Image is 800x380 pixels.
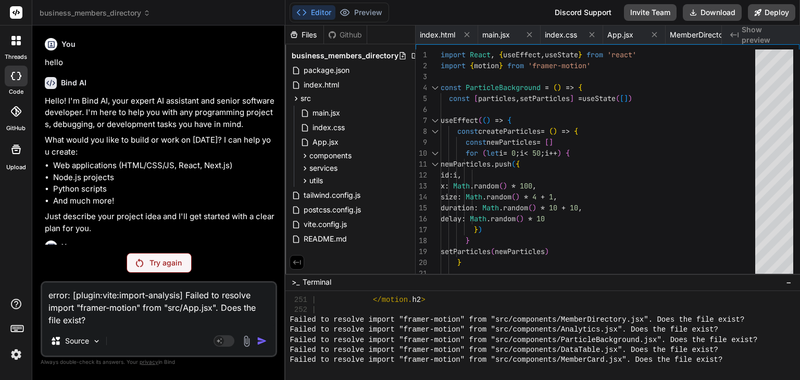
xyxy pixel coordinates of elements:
span: : [445,181,449,191]
span: particles [478,94,516,103]
span: 4 [532,192,536,201]
div: 13 [416,181,427,192]
span: 50 [532,148,541,158]
span: random [491,214,516,223]
span: ) [486,116,491,125]
div: Click to collapse the range. [428,148,442,159]
div: Click to collapse the range. [428,126,442,137]
span: Math [466,192,482,201]
div: Click to collapse the range. [428,115,442,126]
span: ( [482,148,486,158]
span: 0 [511,148,516,158]
p: Always double-check its answers. Your in Bind [41,357,277,367]
span: => [495,116,503,125]
span: , [457,170,461,180]
div: Click to collapse the range. [428,159,442,170]
span: Failed to resolve import "framer-motion" from "src/components/MemberDirectory.jsx". Does the file... [290,315,744,325]
span: </motion. [373,295,413,305]
span: , [491,50,495,59]
span: = [545,83,549,92]
span: = [536,137,541,147]
span: , [553,192,557,201]
span: Failed to resolve import "framer-motion" from "src/components/DataTable.jsx". Does the file exist? [290,345,718,355]
button: Invite Team [624,4,677,21]
span: − [786,277,792,287]
span: Math [482,203,499,212]
label: threads [5,53,27,61]
div: 5 [416,93,427,104]
span: tailwind.config.js [303,189,361,201]
div: Click to collapse the range. [428,82,442,93]
h6: You [61,242,76,252]
div: 19 [416,246,427,257]
div: 2 [416,60,427,71]
span: } [466,236,470,245]
span: ( [528,203,532,212]
span: ( [491,247,495,256]
span: ParticleBackground [466,83,541,92]
span: { [499,50,503,59]
span: 10 [570,203,578,212]
div: 1 [416,49,427,60]
div: 21 [416,268,427,279]
span: } [499,61,503,70]
span: ] [624,94,628,103]
span: useEffect [503,50,541,59]
span: : [474,203,478,212]
img: attachment [241,335,253,347]
span: useState [582,94,616,103]
span: ) [478,225,482,234]
label: code [9,87,23,96]
h6: You [61,39,76,49]
span: . [486,214,491,223]
textarea: error: [plugin:vite:import-analysis] Failed to resolve import "framer-motion" from "src/App.jsx".... [42,283,276,326]
span: README.md [303,233,348,245]
span: , [578,203,582,212]
span: ) [628,94,632,103]
span: , [541,50,545,59]
span: random [486,192,511,201]
span: main.jsx [311,107,341,119]
div: 20 [416,257,427,268]
label: GitHub [6,124,26,133]
span: . [482,192,486,201]
button: Deploy [748,4,795,21]
span: push [495,159,511,169]
span: ++ [549,148,557,158]
span: ( [511,192,516,201]
span: } [578,50,582,59]
span: + [541,192,545,201]
p: Source [65,336,89,346]
span: i [499,148,503,158]
li: Node.js projects [53,172,275,184]
span: const [466,137,486,147]
span: createParticles [478,126,541,136]
span: postcss.config.js [303,204,362,216]
img: Retry [136,259,143,267]
span: ; [541,148,545,158]
span: > [421,295,425,305]
span: size [441,192,457,201]
span: Failed to resolve import "framer-motion" from "src/components/MemberCard.jsx". Does the file exist? [290,355,722,365]
button: Download [683,4,742,21]
span: newParticles [441,159,491,169]
span: } [474,225,478,234]
p: hello [45,57,275,69]
span: 10 [549,203,557,212]
span: from [586,50,603,59]
span: { [578,83,582,92]
span: MemberDirectory.jsx [670,30,741,40]
span: { [516,159,520,169]
div: 16 [416,213,427,224]
span: . [491,159,495,169]
button: Preview [335,5,386,20]
span: delay [441,214,461,223]
span: Terminal [303,277,331,287]
div: Discord Support [548,4,618,21]
span: = [578,94,582,103]
span: ( [553,83,557,92]
span: import [441,61,466,70]
div: 7 [416,115,427,126]
p: Try again [149,258,182,268]
span: => [561,126,570,136]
